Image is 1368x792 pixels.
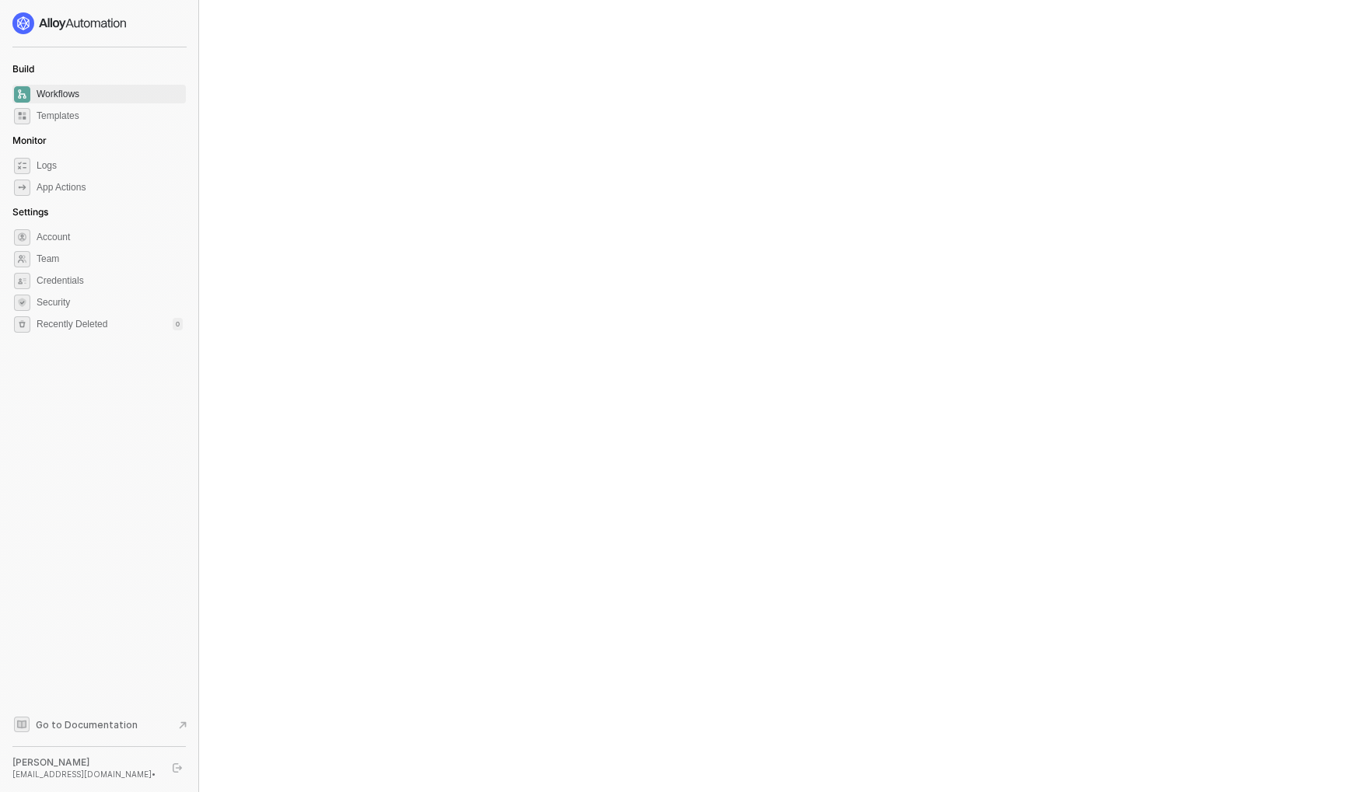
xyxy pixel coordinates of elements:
span: icon-app-actions [14,180,30,196]
span: documentation [14,717,30,732]
div: 0 [173,318,183,330]
span: Monitor [12,134,47,146]
span: Workflows [37,85,183,103]
span: Build [12,63,34,75]
span: Recently Deleted [37,318,107,331]
span: settings [14,229,30,246]
span: Settings [12,206,48,218]
span: dashboard [14,86,30,103]
span: Security [37,293,183,312]
span: Team [37,249,183,268]
img: logo [12,12,128,34]
span: Logs [37,156,183,175]
span: credentials [14,273,30,289]
a: logo [12,12,186,34]
span: Account [37,228,183,246]
span: Go to Documentation [36,718,138,731]
div: [EMAIL_ADDRESS][DOMAIN_NAME] • [12,769,159,780]
span: Credentials [37,271,183,290]
span: logout [173,763,182,773]
span: settings [14,316,30,333]
span: marketplace [14,108,30,124]
span: team [14,251,30,267]
div: [PERSON_NAME] [12,756,159,769]
span: document-arrow [175,717,191,733]
span: security [14,295,30,311]
a: Knowledge Base [12,715,187,734]
span: icon-logs [14,158,30,174]
div: App Actions [37,181,86,194]
span: Templates [37,106,183,125]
